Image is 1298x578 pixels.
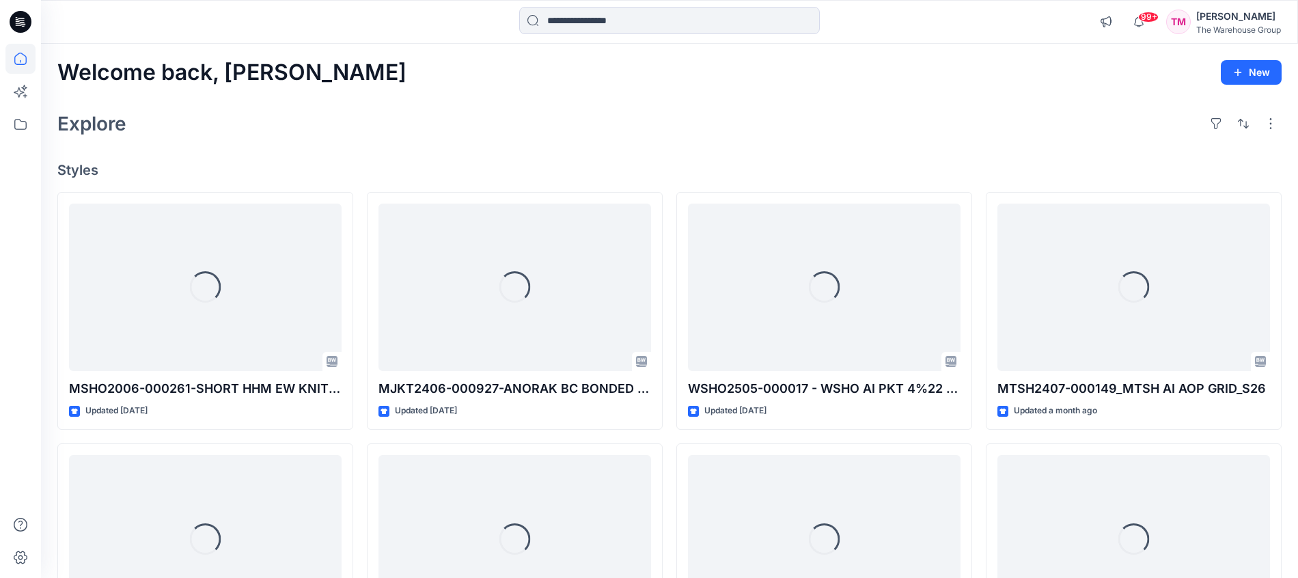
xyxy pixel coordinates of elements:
p: MSHO2006-000261-SHORT HHM EW KNIT S-6XL [69,379,342,398]
div: The Warehouse Group [1196,25,1281,35]
h2: Welcome back, [PERSON_NAME] [57,60,406,85]
button: New [1221,60,1282,85]
h4: Styles [57,162,1282,178]
p: WSHO2505-000017 - WSHO AI PKT 4%22 BIKE SHORT Nett [688,379,961,398]
p: Updated [DATE] [85,404,148,418]
div: [PERSON_NAME] [1196,8,1281,25]
p: MJKT2406-000927-ANORAK BC BONDED FLC JCKT [378,379,651,398]
p: Updated [DATE] [704,404,767,418]
p: Updated a month ago [1014,404,1097,418]
p: MTSH2407-000149_MTSH AI AOP GRID_S26 [997,379,1270,398]
p: Updated [DATE] [395,404,457,418]
h2: Explore [57,113,126,135]
div: TM [1166,10,1191,34]
span: 99+ [1138,12,1159,23]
